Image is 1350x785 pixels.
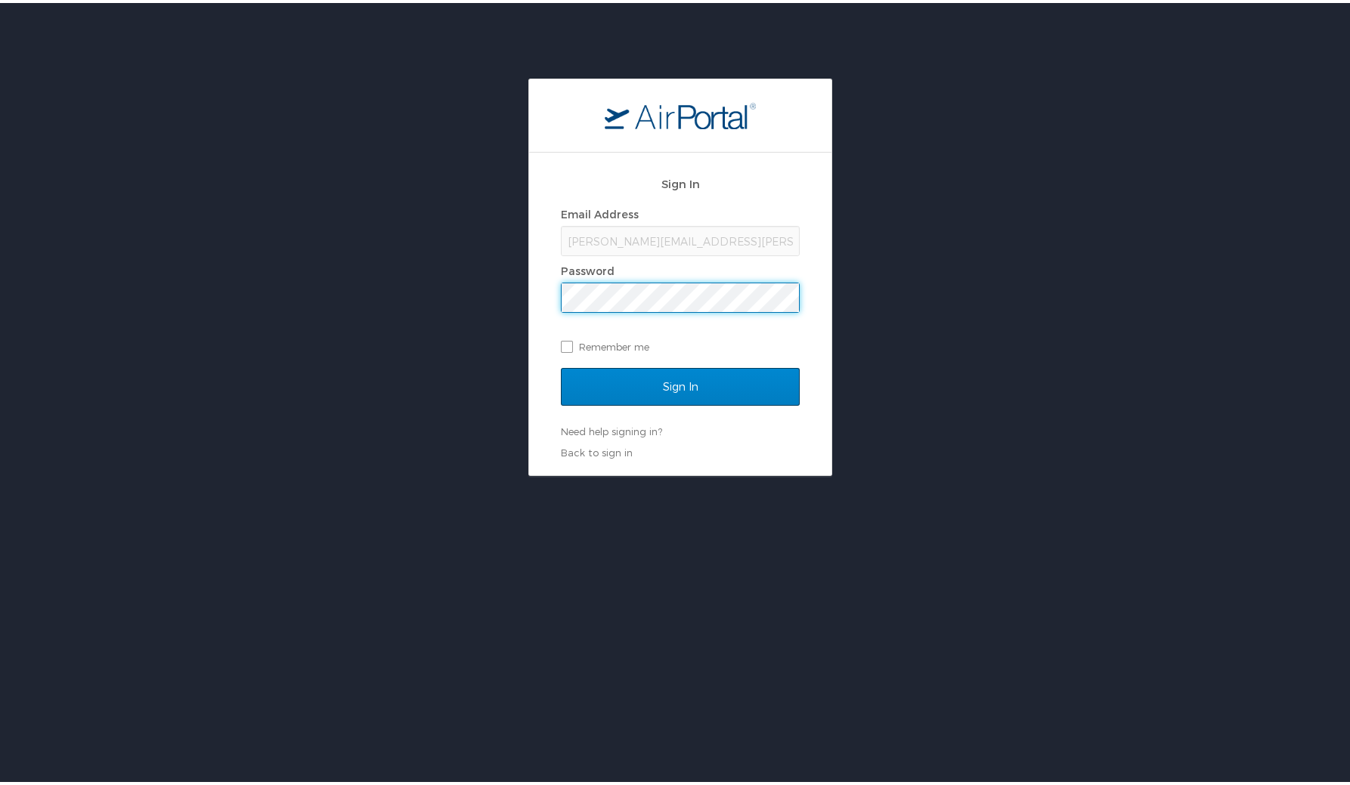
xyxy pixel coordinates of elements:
img: logo [605,99,756,126]
label: Email Address [561,205,639,218]
label: Remember me [561,332,800,355]
a: Need help signing in? [561,422,662,434]
input: Sign In [561,365,800,403]
a: Back to sign in [561,443,633,456]
label: Password [561,261,615,274]
h2: Sign In [561,172,800,190]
